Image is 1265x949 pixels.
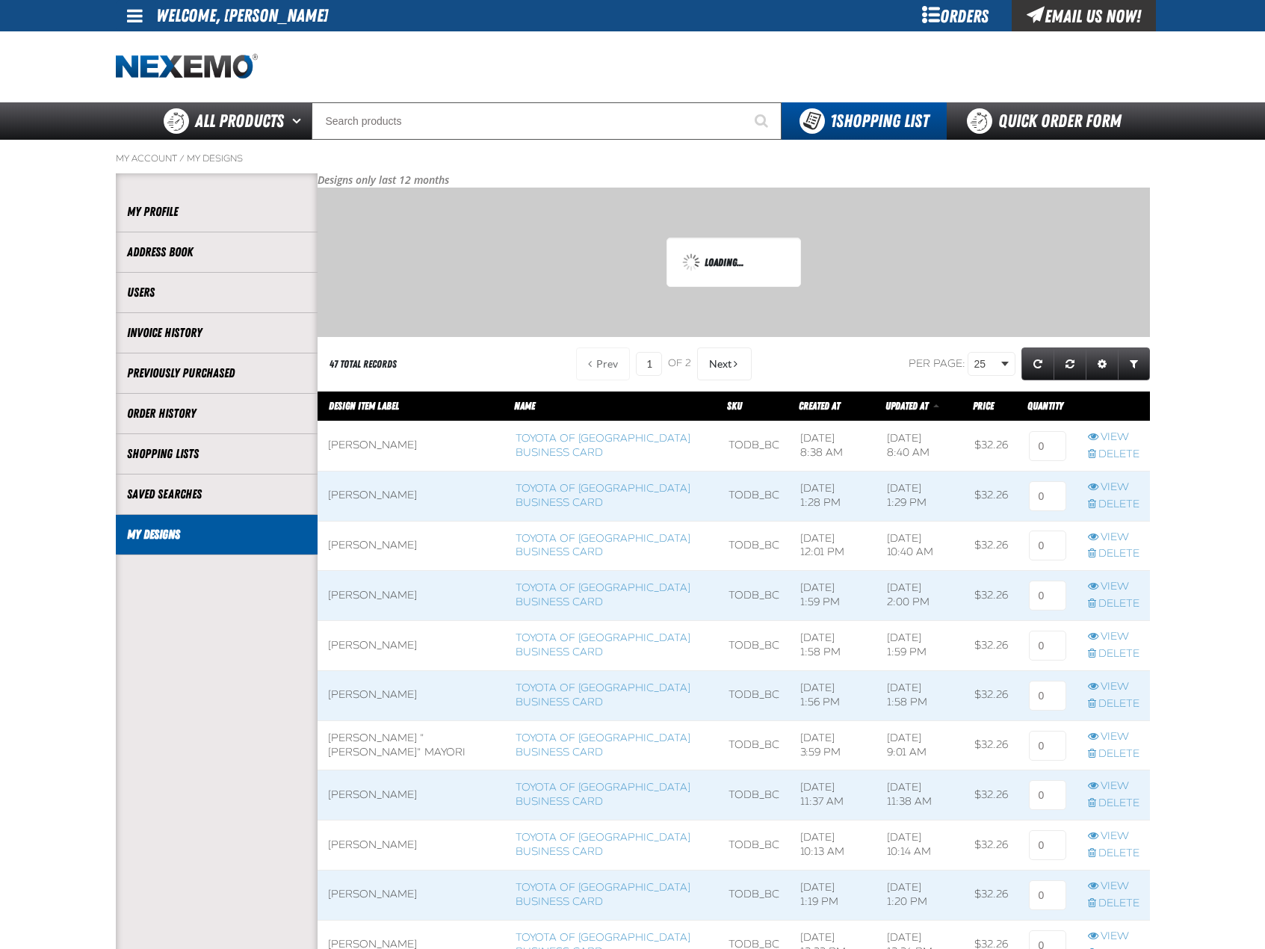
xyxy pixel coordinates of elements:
td: [DATE] 3:59 PM [790,720,876,770]
td: [PERSON_NAME] [318,770,505,820]
a: View row action [1088,730,1139,744]
td: [PERSON_NAME] [318,521,505,571]
a: View row action [1088,680,1139,694]
a: Reset grid action [1054,347,1086,380]
a: View row action [1088,829,1139,844]
a: Saved Searches [127,486,306,503]
a: Toyota of [GEOGRAPHIC_DATA] Business Card [516,432,690,459]
a: Delete row action [1088,897,1139,911]
img: Nexemo logo [116,54,258,80]
a: My Account [116,152,177,164]
a: Delete row action [1088,847,1139,861]
td: [DATE] 1:28 PM [790,471,876,521]
button: Start Searching [744,102,782,140]
a: Users [127,284,306,301]
a: View row action [1088,880,1139,894]
input: 0 [1029,481,1066,511]
td: [DATE] 1:59 PM [876,621,964,671]
input: Current page number [636,352,662,376]
td: TODB_BC [718,770,790,820]
a: My Designs [187,152,243,164]
input: 0 [1029,531,1066,560]
td: $32.26 [964,820,1018,871]
a: Toyota of [GEOGRAPHIC_DATA] Business Card [516,681,690,708]
a: Home [116,54,258,80]
a: View row action [1088,531,1139,545]
a: SKU [727,400,742,412]
input: 0 [1029,681,1066,711]
a: Delete row action [1088,448,1139,462]
td: TODB_BC [718,471,790,521]
span: All Products [195,108,284,135]
td: TODB_BC [718,720,790,770]
div: 47 total records [330,357,397,371]
a: Toyota of [GEOGRAPHIC_DATA] Business Card [516,781,690,808]
a: Expand or Collapse Grid Settings [1086,347,1119,380]
td: [DATE] 11:38 AM [876,770,964,820]
td: [DATE] 1:59 PM [790,571,876,621]
input: 0 [1029,431,1066,461]
a: View row action [1088,779,1139,794]
a: Updated At [885,400,930,412]
input: Search [312,102,782,140]
a: Toyota of [GEOGRAPHIC_DATA] Business Card [516,881,690,908]
td: TODB_BC [718,670,790,720]
td: $32.26 [964,720,1018,770]
a: Delete row action [1088,647,1139,661]
a: Order History [127,405,306,422]
span: of 2 [668,357,691,371]
input: 0 [1029,830,1066,860]
td: [PERSON_NAME] [318,571,505,621]
a: Address Book [127,244,306,261]
td: TODB_BC [718,421,790,471]
a: Name [514,400,535,412]
td: [PERSON_NAME] [318,871,505,921]
a: Created At [799,400,840,412]
td: [DATE] 1:20 PM [876,871,964,921]
nav: Breadcrumbs [116,152,1150,164]
button: You have 1 Shopping List. Open to view details [782,102,947,140]
td: TODB_BC [718,621,790,671]
span: Design Item Label [329,400,399,412]
td: $32.26 [964,471,1018,521]
td: [PERSON_NAME] [318,421,505,471]
a: Delete row action [1088,697,1139,711]
span: 25 [974,356,998,372]
td: $32.26 [964,421,1018,471]
a: Delete row action [1088,797,1139,811]
a: Quick Order Form [947,102,1149,140]
div: Loading... [682,253,785,271]
a: Toyota of [GEOGRAPHIC_DATA] Business Card [516,482,690,509]
td: [DATE] 10:14 AM [876,820,964,871]
td: TODB_BC [718,521,790,571]
td: [PERSON_NAME] [318,820,505,871]
p: Designs only last 12 months [318,173,1150,188]
td: $32.26 [964,770,1018,820]
td: $32.26 [964,621,1018,671]
a: Toyota of [GEOGRAPHIC_DATA] Business Card [516,532,690,559]
th: Row actions [1077,392,1150,421]
a: Refresh grid action [1021,347,1054,380]
td: TODB_BC [718,571,790,621]
input: 0 [1029,731,1066,761]
a: My Designs [127,526,306,543]
a: Shopping Lists [127,445,306,463]
td: TODB_BC [718,820,790,871]
td: [PERSON_NAME] [318,670,505,720]
td: [PERSON_NAME] [318,471,505,521]
a: View row action [1088,580,1139,594]
a: Invoice History [127,324,306,341]
td: [DATE] 9:01 AM [876,720,964,770]
a: Toyota of [GEOGRAPHIC_DATA] Business Card [516,581,690,608]
span: Quantity [1027,400,1063,412]
a: Delete row action [1088,597,1139,611]
button: Open All Products pages [287,102,312,140]
td: [PERSON_NAME] "[PERSON_NAME]" Mayori [318,720,505,770]
td: [DATE] 1:58 PM [790,621,876,671]
a: Delete row action [1088,547,1139,561]
td: [DATE] 2:00 PM [876,571,964,621]
td: TODB_BC [718,871,790,921]
td: [DATE] 8:38 AM [790,421,876,471]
